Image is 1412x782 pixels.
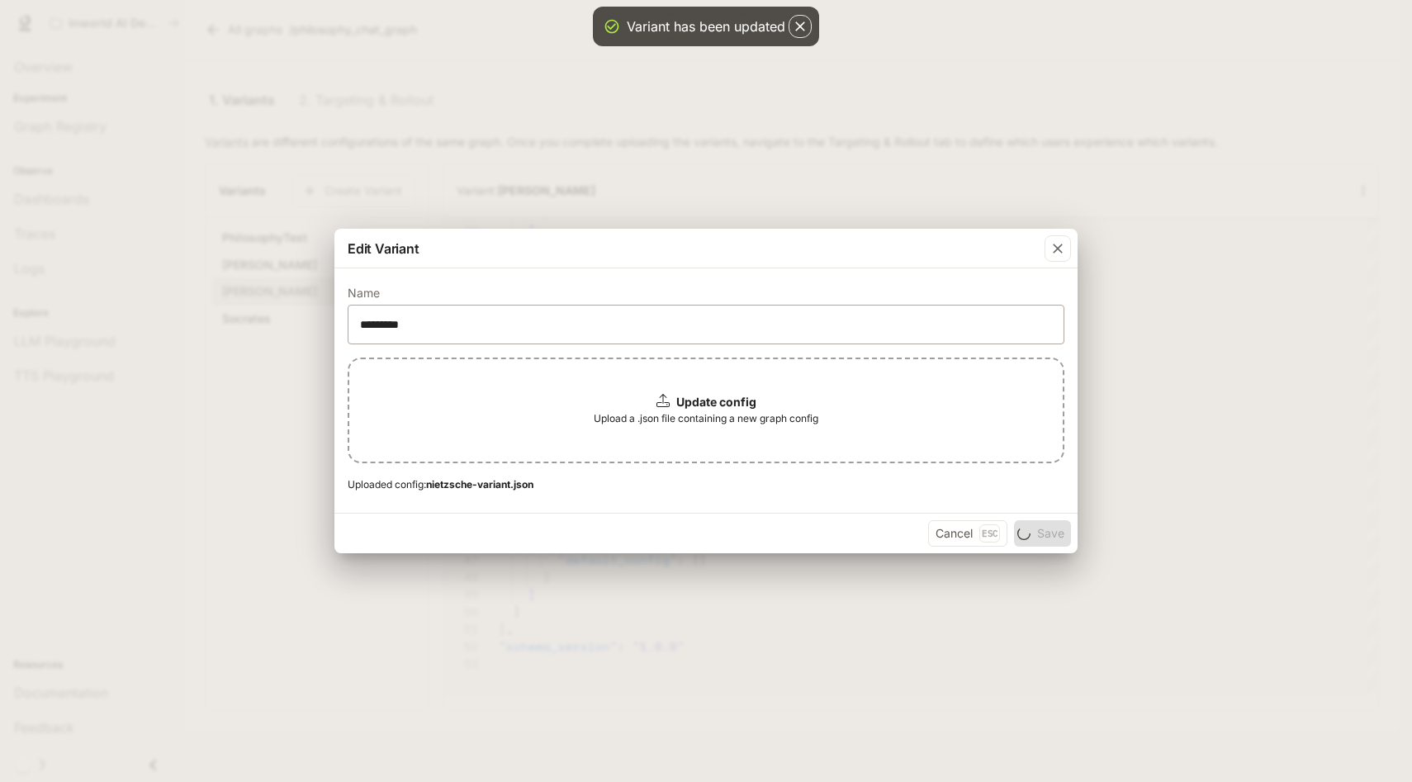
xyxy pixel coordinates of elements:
[979,524,1000,543] p: Esc
[426,478,533,491] b: nietzsche-variant.json
[676,395,756,409] b: Update config
[594,410,818,427] span: Upload a .json file containing a new graph config
[348,287,380,299] p: Name
[348,476,1064,493] span: Uploaded config:
[348,239,419,258] p: Edit Variant
[928,520,1007,547] button: CancelEsc
[627,17,785,36] div: Variant has been updated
